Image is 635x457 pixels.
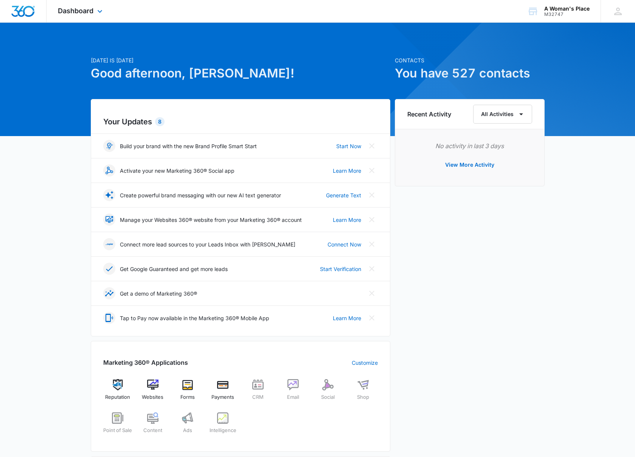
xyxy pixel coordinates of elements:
[142,393,163,401] span: Websites
[103,116,378,127] h2: Your Updates
[473,105,532,124] button: All Activities
[120,314,269,322] p: Tap to Pay now available in the Marketing 360® Mobile App
[183,427,192,434] span: Ads
[173,412,202,440] a: Ads
[326,191,361,199] a: Generate Text
[210,427,236,434] span: Intelligence
[120,216,302,224] p: Manage your Websites 360® website from your Marketing 360® account
[120,290,197,297] p: Get a demo of Marketing 360®
[333,314,361,322] a: Learn More
[244,379,273,406] a: CRM
[328,240,361,248] a: Connect Now
[208,379,238,406] a: Payments
[366,140,378,152] button: Close
[349,379,378,406] a: Shop
[103,412,132,440] a: Point of Sale
[544,6,590,12] div: account name
[407,110,451,119] h6: Recent Activity
[138,379,167,406] a: Websites
[91,64,390,82] h1: Good afternoon, [PERSON_NAME]!
[320,265,361,273] a: Start Verification
[103,379,132,406] a: Reputation
[211,393,234,401] span: Payments
[103,427,132,434] span: Point of Sale
[357,393,369,401] span: Shop
[333,216,361,224] a: Learn More
[366,164,378,177] button: Close
[366,238,378,250] button: Close
[544,12,590,17] div: account id
[366,263,378,275] button: Close
[314,379,343,406] a: Social
[366,287,378,299] button: Close
[120,265,228,273] p: Get Google Guaranteed and get more leads
[278,379,307,406] a: Email
[395,56,545,64] p: Contacts
[103,358,188,367] h2: Marketing 360® Applications
[120,142,257,150] p: Build your brand with the new Brand Profile Smart Start
[120,240,295,248] p: Connect more lead sources to your Leads Inbox with [PERSON_NAME]
[333,167,361,175] a: Learn More
[395,64,545,82] h1: You have 527 contacts
[321,393,335,401] span: Social
[287,393,299,401] span: Email
[438,156,502,174] button: View More Activity
[366,189,378,201] button: Close
[366,214,378,226] button: Close
[91,56,390,64] p: [DATE] is [DATE]
[173,379,202,406] a: Forms
[407,141,532,150] p: No activity in last 3 days
[58,7,93,15] span: Dashboard
[252,393,264,401] span: CRM
[155,117,165,126] div: 8
[120,191,281,199] p: Create powerful brand messaging with our new AI text generator
[352,359,378,367] a: Customize
[366,312,378,324] button: Close
[336,142,361,150] a: Start Now
[143,427,162,434] span: Content
[138,412,167,440] a: Content
[120,167,234,175] p: Activate your new Marketing 360® Social app
[105,393,130,401] span: Reputation
[208,412,238,440] a: Intelligence
[180,393,195,401] span: Forms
